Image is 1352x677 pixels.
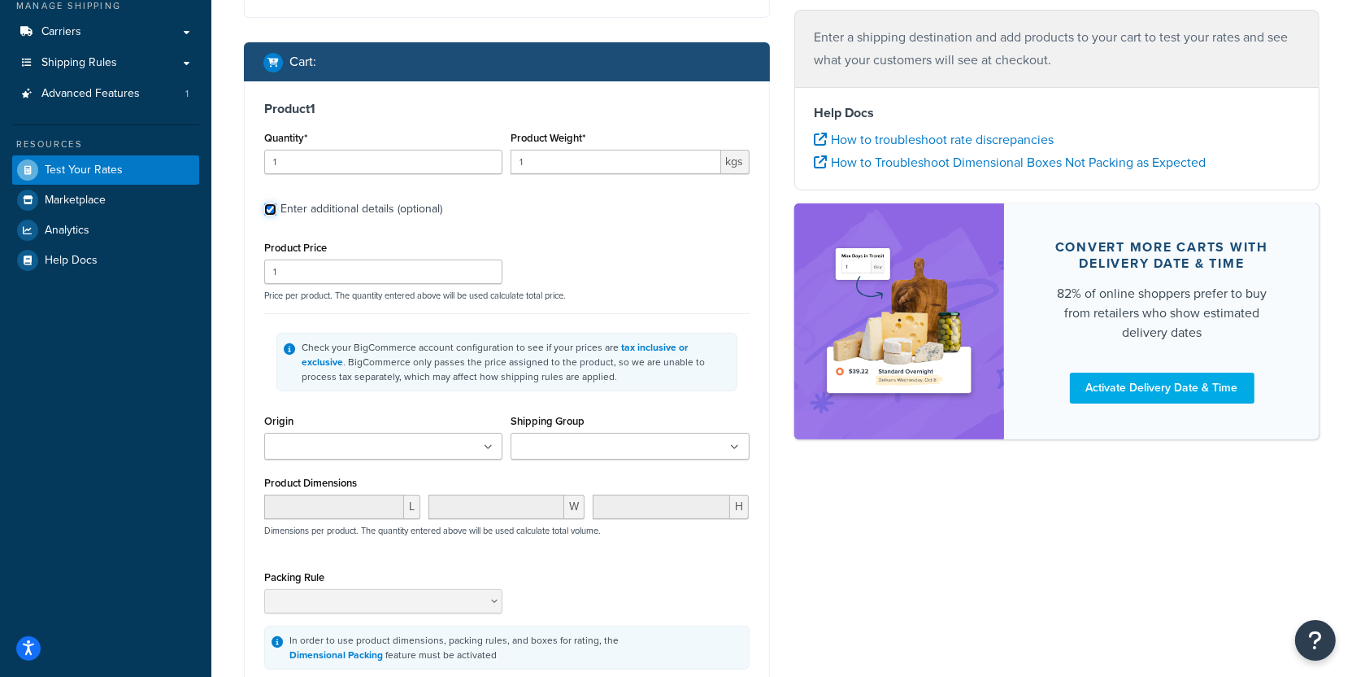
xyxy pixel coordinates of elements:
[264,477,357,489] label: Product Dimensions
[1070,373,1254,404] a: Activate Delivery Date & Time
[12,155,199,185] a: Test Your Rates
[185,87,189,101] span: 1
[1043,239,1280,272] div: Convert more carts with delivery date & time
[45,164,123,177] span: Test Your Rates
[289,648,383,662] a: Dimensional Packing
[12,216,199,245] a: Analytics
[45,224,89,238] span: Analytics
[264,203,276,216] input: Enter additional details (optional)
[41,87,140,101] span: Advanced Features
[12,79,199,109] a: Advanced Features1
[815,130,1054,149] a: How to troubleshoot rate discrepancies
[302,340,730,384] div: Check your BigCommerce account configuration to see if your prices are . BigCommerce only passes ...
[260,525,601,536] p: Dimensions per product. The quantity entered above will be used calculate total volume.
[564,495,585,519] span: W
[815,103,1300,123] h4: Help Docs
[264,415,293,427] label: Origin
[264,571,324,583] label: Packing Rule
[45,194,106,207] span: Marketplace
[280,198,442,221] div: Enter additional details (optional)
[41,56,117,70] span: Shipping Rules
[12,246,199,275] a: Help Docs
[289,55,316,69] h2: Cart :
[815,153,1206,172] a: How to Troubleshoot Dimensional Boxes Not Packing as Expected
[41,25,81,39] span: Carriers
[289,633,619,662] div: In order to use product dimensions, packing rules, and boxes for rating, the feature must be acti...
[12,17,199,47] a: Carriers
[302,340,688,369] a: tax inclusive or exclusive
[12,79,199,109] li: Advanced Features
[45,254,98,268] span: Help Docs
[819,228,980,414] img: feature-image-ddt-36eae7f7280da8017bfb280eaccd9c446f90b1fe08728e4019434db127062ab4.png
[1043,284,1280,343] div: 82% of online shoppers prefer to buy from retailers who show estimated delivery dates
[12,138,199,151] div: Resources
[260,290,754,301] p: Price per product. The quantity entered above will be used calculate total price.
[730,495,749,519] span: H
[264,132,307,144] label: Quantity*
[511,132,585,144] label: Product Weight*
[12,186,199,215] a: Marketplace
[511,415,585,427] label: Shipping Group
[12,48,199,78] a: Shipping Rules
[721,150,750,174] span: kgs
[264,101,750,117] h3: Product 1
[1295,620,1336,661] button: Open Resource Center
[511,150,720,174] input: 0.00
[404,495,420,519] span: L
[815,26,1300,72] p: Enter a shipping destination and add products to your cart to test your rates and see what your c...
[264,242,327,254] label: Product Price
[264,150,502,174] input: 0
